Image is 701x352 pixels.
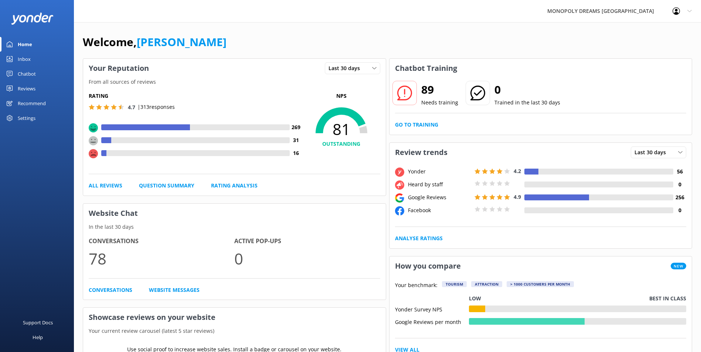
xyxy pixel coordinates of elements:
[149,286,200,294] a: Website Messages
[18,52,31,66] div: Inbox
[89,92,303,100] h5: Rating
[83,327,386,335] p: Your current review carousel (latest 5 star reviews)
[634,148,670,156] span: Last 30 days
[290,136,303,144] h4: 31
[649,294,686,303] p: Best in class
[23,315,53,330] div: Support Docs
[469,294,481,303] p: Low
[89,246,234,271] p: 78
[83,204,386,223] h3: Website Chat
[83,78,386,86] p: From all sources of reviews
[421,99,458,107] p: Needs training
[673,180,686,189] h4: 0
[33,330,43,345] div: Help
[507,281,574,287] div: > 1000 customers per month
[329,64,364,72] span: Last 30 days
[494,99,560,107] p: Trained in the last 30 days
[514,168,521,175] span: 4.2
[514,193,521,200] span: 4.9
[395,281,438,290] p: Your benchmark:
[11,13,54,25] img: yonder-white-logo.png
[18,111,35,125] div: Settings
[389,143,453,162] h3: Review trends
[673,206,686,214] h4: 0
[303,92,380,100] p: NPS
[395,121,438,129] a: Go to Training
[673,168,686,176] h4: 56
[234,237,380,246] h4: Active Pop-ups
[395,318,469,325] div: Google Reviews per month
[671,263,686,269] span: New
[139,182,194,190] a: Question Summary
[83,308,386,327] h3: Showcase reviews on your website
[234,246,380,271] p: 0
[290,149,303,157] h4: 16
[83,59,154,78] h3: Your Reputation
[89,286,132,294] a: Conversations
[442,281,467,287] div: Tourism
[389,59,463,78] h3: Chatbot Training
[18,96,46,111] div: Recommend
[395,234,443,242] a: Analyse Ratings
[89,182,122,190] a: All Reviews
[673,193,686,201] h4: 256
[406,193,473,201] div: Google Reviews
[83,223,386,231] p: In the last 30 days
[89,237,234,246] h4: Conversations
[18,37,32,52] div: Home
[303,120,380,138] span: 81
[83,33,227,51] h1: Welcome,
[406,206,473,214] div: Facebook
[421,81,458,99] h2: 89
[211,182,258,190] a: Rating Analysis
[128,104,135,111] span: 4.7
[406,180,473,189] div: Heard by staff
[303,140,380,148] h4: OUTSTANDING
[18,66,36,81] div: Chatbot
[389,256,466,276] h3: How you compare
[471,281,502,287] div: Attraction
[395,306,469,312] div: Yonder Survey NPS
[137,34,227,49] a: [PERSON_NAME]
[137,103,175,111] p: | 313 responses
[290,123,303,131] h4: 269
[406,168,473,176] div: Yonder
[18,81,35,96] div: Reviews
[494,81,560,99] h2: 0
